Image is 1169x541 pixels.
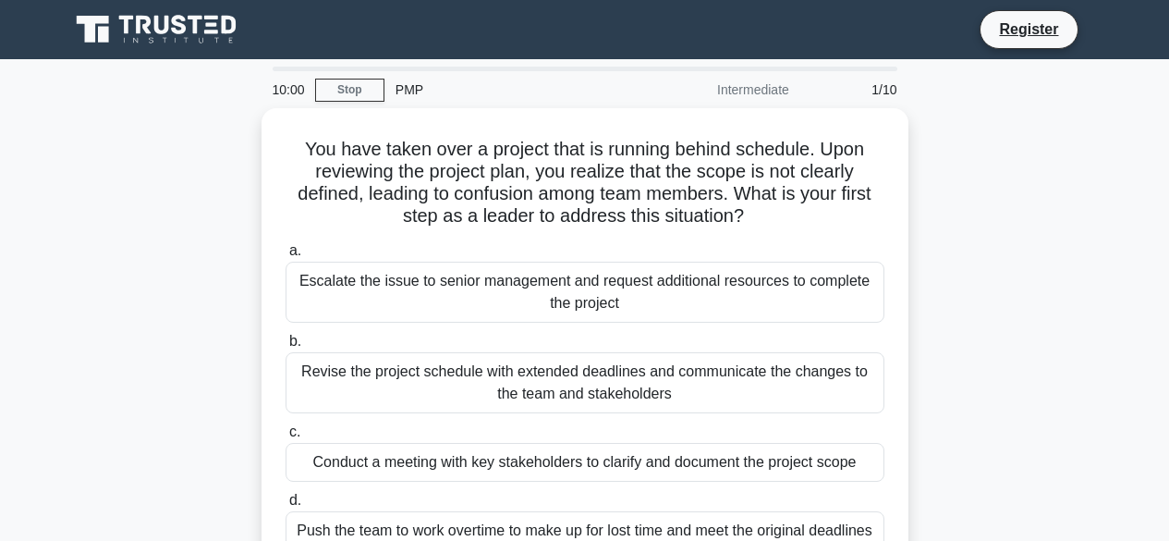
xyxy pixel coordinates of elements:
h5: You have taken over a project that is running behind schedule. Upon reviewing the project plan, y... [284,138,886,228]
div: 10:00 [262,71,315,108]
span: c. [289,424,300,439]
div: Conduct a meeting with key stakeholders to clarify and document the project scope [286,443,884,482]
div: Revise the project schedule with extended deadlines and communicate the changes to the team and s... [286,352,884,413]
div: 1/10 [800,71,908,108]
span: a. [289,242,301,258]
span: b. [289,333,301,349]
div: PMP [384,71,639,108]
span: d. [289,492,301,508]
div: Intermediate [639,71,800,108]
div: Escalate the issue to senior management and request additional resources to complete the project [286,262,884,323]
a: Register [988,18,1069,41]
a: Stop [315,79,384,102]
